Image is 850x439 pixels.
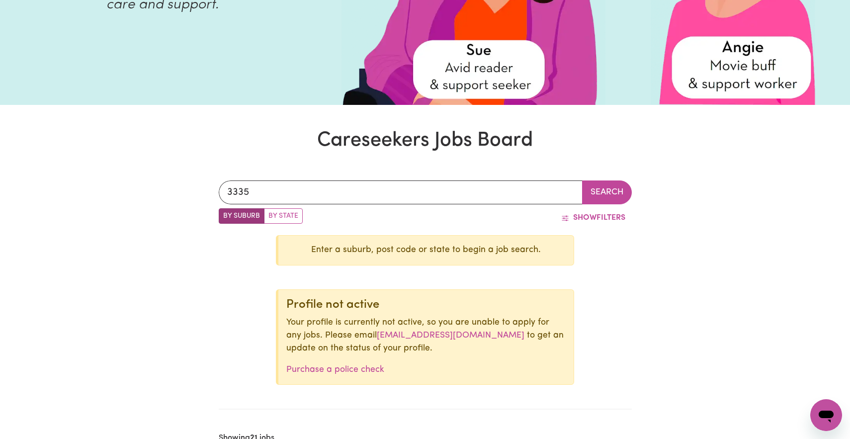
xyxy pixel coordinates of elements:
[219,208,264,224] label: Search by suburb/post code
[810,399,842,431] iframe: Button to launch messaging window
[219,180,583,204] input: Enter a suburb or postcode
[555,208,632,227] button: ShowFilters
[286,244,566,257] p: Enter a suburb, post code or state to begin a job search.
[286,316,566,355] p: Your profile is currently not active, so you are unable to apply for any jobs. Please email to ge...
[582,180,632,204] button: Search
[264,208,303,224] label: Search by state
[573,214,596,222] span: Show
[377,331,524,340] a: [EMAIL_ADDRESS][DOMAIN_NAME]
[286,365,384,374] a: Purchase a police check
[286,298,566,312] div: Profile not active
